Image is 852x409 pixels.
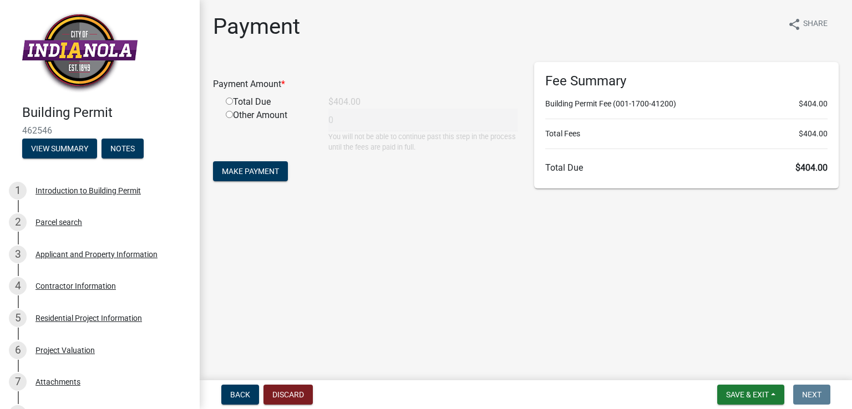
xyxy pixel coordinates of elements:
[205,78,526,91] div: Payment Amount
[545,162,828,173] h6: Total Due
[263,385,313,405] button: Discard
[22,145,97,154] wm-modal-confirm: Summary
[799,98,828,110] span: $404.00
[217,95,320,109] div: Total Due
[221,385,259,405] button: Back
[22,139,97,159] button: View Summary
[717,385,784,405] button: Save & Exit
[799,128,828,140] span: $404.00
[22,12,138,93] img: City of Indianola, Iowa
[35,346,95,354] div: Project Valuation
[788,18,801,31] i: share
[35,218,82,226] div: Parcel search
[22,105,191,121] h4: Building Permit
[35,187,141,195] div: Introduction to Building Permit
[35,378,80,386] div: Attachments
[9,246,27,263] div: 3
[230,390,250,399] span: Back
[793,385,830,405] button: Next
[35,282,116,290] div: Contractor Information
[803,18,828,31] span: Share
[9,277,27,295] div: 4
[213,161,288,181] button: Make Payment
[726,390,769,399] span: Save & Exit
[222,167,279,176] span: Make Payment
[9,341,27,359] div: 6
[102,145,144,154] wm-modal-confirm: Notes
[795,162,828,173] span: $404.00
[35,314,142,322] div: Residential Project Information
[545,73,828,89] h6: Fee Summary
[35,250,158,258] div: Applicant and Property Information
[213,13,300,40] h1: Payment
[9,309,27,327] div: 5
[217,109,320,152] div: Other Amount
[102,139,144,159] button: Notes
[545,98,828,110] li: Building Permit Fee (001-1700-41200)
[9,213,27,231] div: 2
[802,390,821,399] span: Next
[779,13,836,35] button: shareShare
[9,373,27,391] div: 7
[545,128,828,140] li: Total Fees
[22,125,177,136] span: 462546
[9,182,27,200] div: 1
